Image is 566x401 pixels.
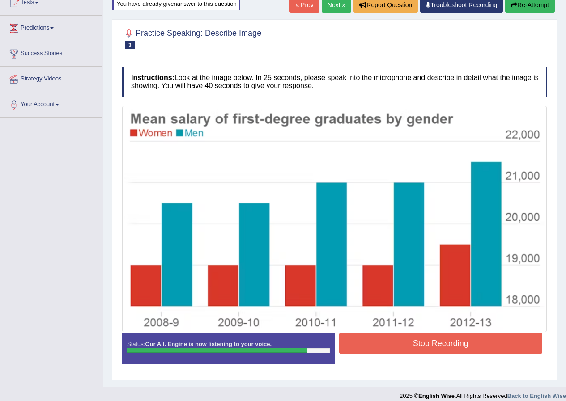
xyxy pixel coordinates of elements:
[125,41,135,49] span: 3
[122,333,335,364] div: Status:
[131,74,174,81] b: Instructions:
[0,41,102,63] a: Success Stories
[0,67,102,89] a: Strategy Videos
[507,393,566,399] a: Back to English Wise
[0,16,102,38] a: Predictions
[0,92,102,114] a: Your Account
[400,387,566,400] div: 2025 © All Rights Reserved
[418,393,456,399] strong: English Wise.
[145,341,272,347] strong: Our A.I. Engine is now listening to your voice.
[339,333,543,354] button: Stop Recording
[122,67,547,97] h4: Look at the image below. In 25 seconds, please speak into the microphone and describe in detail w...
[122,27,261,49] h2: Practice Speaking: Describe Image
